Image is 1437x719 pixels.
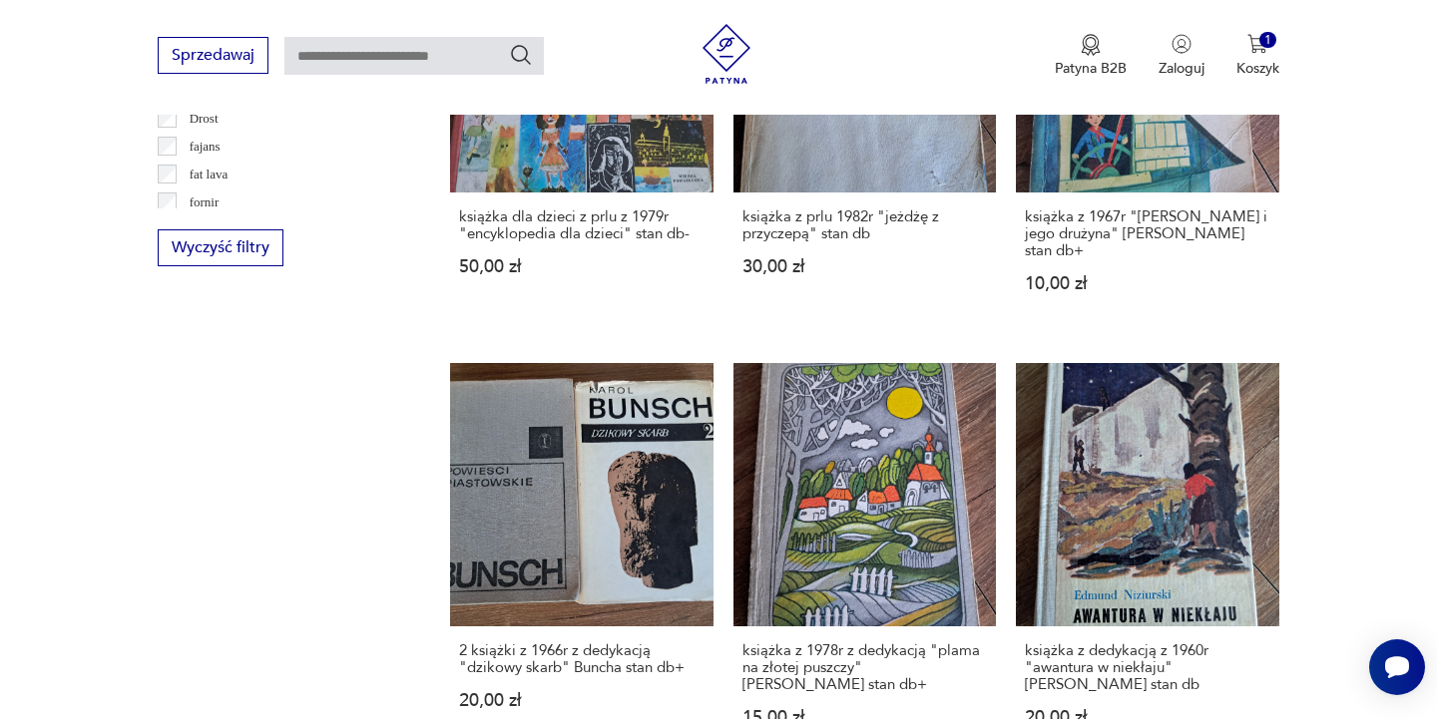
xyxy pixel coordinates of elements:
img: Ikona koszyka [1247,34,1267,54]
p: fat lava [190,164,229,185]
a: Sprzedawaj [158,50,268,64]
div: 1 [1259,32,1276,49]
img: Ikonka użytkownika [1172,34,1192,54]
iframe: Smartsupp widget button [1369,639,1425,695]
p: Zaloguj [1159,59,1204,78]
h3: książka z 1967r "[PERSON_NAME] i jego drużyna" [PERSON_NAME] stan db+ [1025,208,1269,259]
a: Ikona medaluPatyna B2B [1055,34,1127,78]
p: Koszyk [1236,59,1279,78]
p: 20,00 zł [459,692,704,709]
p: Patyna B2B [1055,59,1127,78]
p: 30,00 zł [742,258,987,275]
button: Patyna B2B [1055,34,1127,78]
button: Wyczyść filtry [158,229,283,266]
button: 1Koszyk [1236,34,1279,78]
h3: książka dla dzieci z prlu z 1979r "encyklopedia dla dzieci" stan db- [459,208,704,242]
img: Ikona medalu [1081,34,1101,56]
p: fajans [190,136,221,158]
p: 10,00 zł [1025,275,1269,292]
button: Szukaj [509,43,533,67]
p: 50,00 zł [459,258,704,275]
h3: książka z prlu 1982r "jeżdżę z przyczepą" stan db [742,208,987,242]
h3: książka z 1978r z dedykacją "plama na złotej puszczy" [PERSON_NAME] stan db+ [742,642,987,693]
button: Sprzedawaj [158,37,268,74]
h3: 2 książki z 1966r z dedykacją "dzikowy skarb" Buncha stan db+ [459,642,704,676]
h3: książka z dedykacją z 1960r "awantura w niekłaju" [PERSON_NAME] stan db [1025,642,1269,693]
p: fornir [190,191,220,213]
button: Zaloguj [1159,34,1204,78]
p: Drost [190,108,219,130]
img: Patyna - sklep z meblami i dekoracjami vintage [697,24,756,84]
